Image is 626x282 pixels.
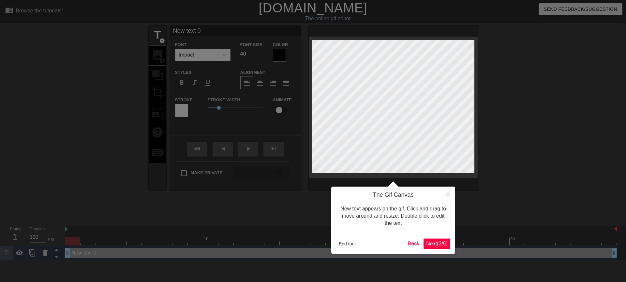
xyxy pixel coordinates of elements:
span: Next ( 2 / 6 ) [426,241,448,246]
h4: The Gif Canvas [336,191,450,199]
button: End tour [336,239,359,249]
button: Next [424,239,450,249]
button: Back [405,239,422,249]
div: New text appears on the gif. Click and drag to move around and resize. Double click to edit the text [336,199,450,234]
button: Close [441,187,455,202]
